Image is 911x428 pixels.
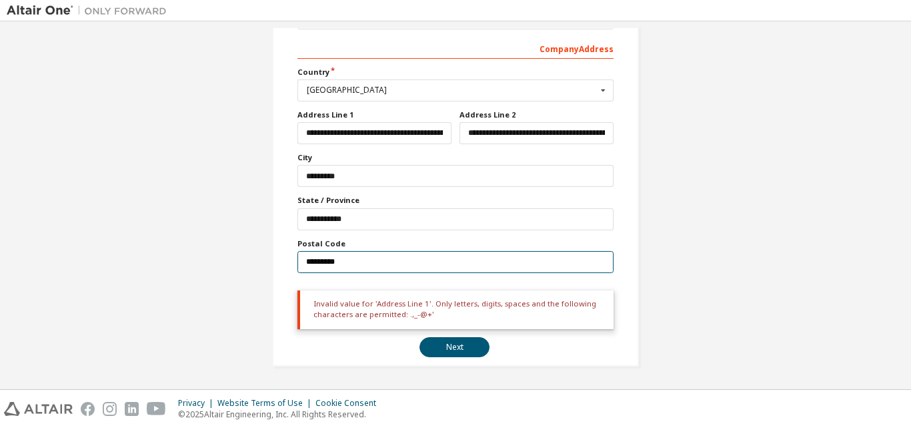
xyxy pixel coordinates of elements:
[103,402,117,416] img: instagram.svg
[297,238,614,249] label: Postal Code
[4,402,73,416] img: altair_logo.svg
[419,337,490,357] button: Next
[297,37,614,59] div: Company Address
[297,67,614,77] label: Country
[217,398,315,409] div: Website Terms of Use
[297,195,614,206] label: State / Province
[315,398,384,409] div: Cookie Consent
[297,110,451,120] label: Address Line 1
[147,402,166,416] img: youtube.svg
[460,110,614,120] label: Address Line 2
[178,409,384,420] p: © 2025 Altair Engineering, Inc. All Rights Reserved.
[178,398,217,409] div: Privacy
[307,86,597,94] div: [GEOGRAPHIC_DATA]
[297,290,614,330] div: Invalid value for 'Address Line 1'. Only letters, digits, spaces and the following characters are...
[125,402,139,416] img: linkedin.svg
[81,402,95,416] img: facebook.svg
[7,4,173,17] img: Altair One
[297,152,614,163] label: City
